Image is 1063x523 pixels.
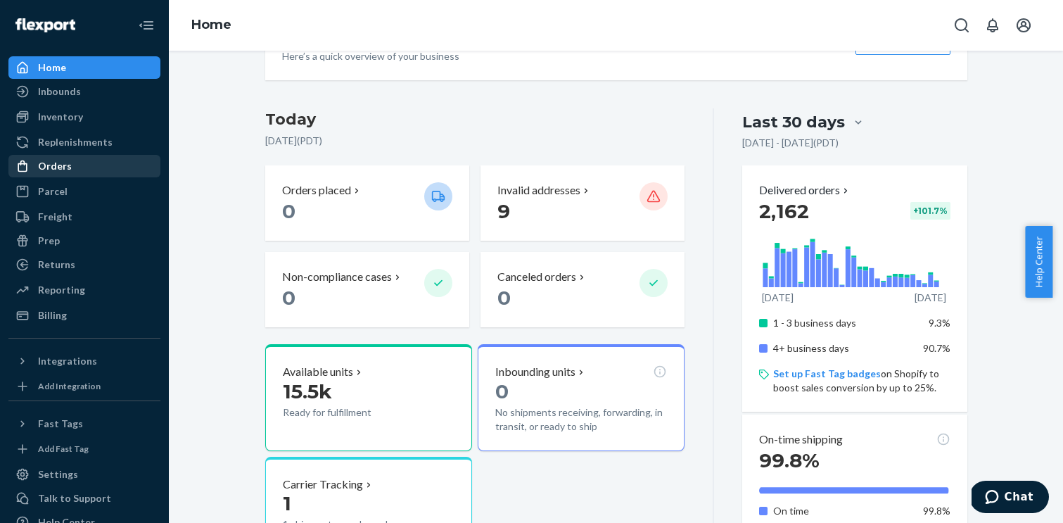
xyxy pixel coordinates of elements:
span: 99.8% [923,505,950,517]
div: + 101.7 % [910,202,950,220]
a: Home [191,17,231,32]
span: 9.3% [929,317,950,329]
button: Help Center [1025,226,1052,298]
a: Settings [8,463,160,486]
a: Home [8,56,160,79]
a: Add Fast Tag [8,441,160,458]
a: Inventory [8,106,160,128]
a: Replenishments [8,131,160,153]
div: Orders [38,159,72,173]
p: On-time shipping [759,431,843,448]
button: Orders placed 0 [265,165,469,241]
p: Here’s a quick overview of your business [282,49,462,63]
p: Orders placed [282,182,351,199]
span: 0 [497,286,511,310]
div: Add Fast Tag [38,443,89,455]
span: 15.5k [283,379,332,403]
a: Reporting [8,279,160,301]
button: Open account menu [1010,11,1038,39]
span: 2,162 [759,199,809,223]
div: Home [38,61,66,75]
button: Inbounding units0No shipments receiving, forwarding, in transit, or ready to ship [478,344,685,451]
p: 1 - 3 business days [773,316,912,330]
button: Talk to Support [8,487,160,510]
span: 9 [497,199,510,223]
div: Fast Tags [38,417,83,431]
a: Orders [8,155,160,177]
div: Inbounds [38,84,81,99]
div: Inventory [38,110,83,124]
div: Last 30 days [742,111,845,133]
p: Carrier Tracking [283,477,363,493]
p: Available units [283,364,353,380]
span: 1 [283,491,291,515]
div: Prep [38,234,60,248]
p: Non-compliance cases [282,269,392,285]
button: Non-compliance cases 0 [265,252,469,327]
button: Integrations [8,350,160,372]
div: Returns [38,258,75,272]
a: Parcel [8,180,160,203]
span: 90.7% [923,342,950,354]
span: 99.8% [759,448,820,472]
a: Freight [8,206,160,228]
div: Settings [38,467,78,481]
span: 0 [282,286,295,310]
a: Prep [8,229,160,252]
p: [DATE] - [DATE] ( PDT ) [742,136,839,150]
div: Integrations [38,354,97,368]
button: Canceled orders 0 [480,252,685,327]
p: Inbounding units [495,364,575,380]
button: Open notifications [979,11,1007,39]
button: Invalid addresses 9 [480,165,685,241]
div: Reporting [38,283,85,297]
div: Freight [38,210,72,224]
a: Returns [8,253,160,276]
a: Billing [8,304,160,327]
p: Canceled orders [497,269,576,285]
div: Parcel [38,184,68,199]
button: Available units15.5kReady for fulfillment [265,344,472,451]
p: [DATE] ( PDT ) [265,134,685,148]
p: on Shopify to boost sales conversion by up to 25%. [773,367,950,395]
p: Invalid addresses [497,182,580,199]
button: Fast Tags [8,412,160,435]
a: Inbounds [8,80,160,103]
a: Set up Fast Tag badges [773,367,881,379]
button: Open Search Box [948,11,976,39]
div: Add Integration [38,380,101,392]
span: 0 [495,379,509,403]
div: Talk to Support [38,491,111,505]
iframe: Opens a widget where you can chat to one of our agents [972,481,1049,516]
img: Flexport logo [15,18,75,32]
p: Ready for fulfillment [283,405,413,420]
p: [DATE] [762,291,794,305]
p: No shipments receiving, forwarding, in transit, or ready to ship [495,405,667,434]
div: Replenishments [38,135,113,149]
span: 0 [282,199,295,223]
a: Add Integration [8,378,160,395]
p: [DATE] [915,291,946,305]
ol: breadcrumbs [180,5,243,46]
button: Delivered orders [759,182,851,199]
h3: Today [265,108,685,131]
p: On time [773,504,912,518]
button: Close Navigation [132,11,160,39]
p: 4+ business days [773,341,912,355]
div: Billing [38,308,67,322]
